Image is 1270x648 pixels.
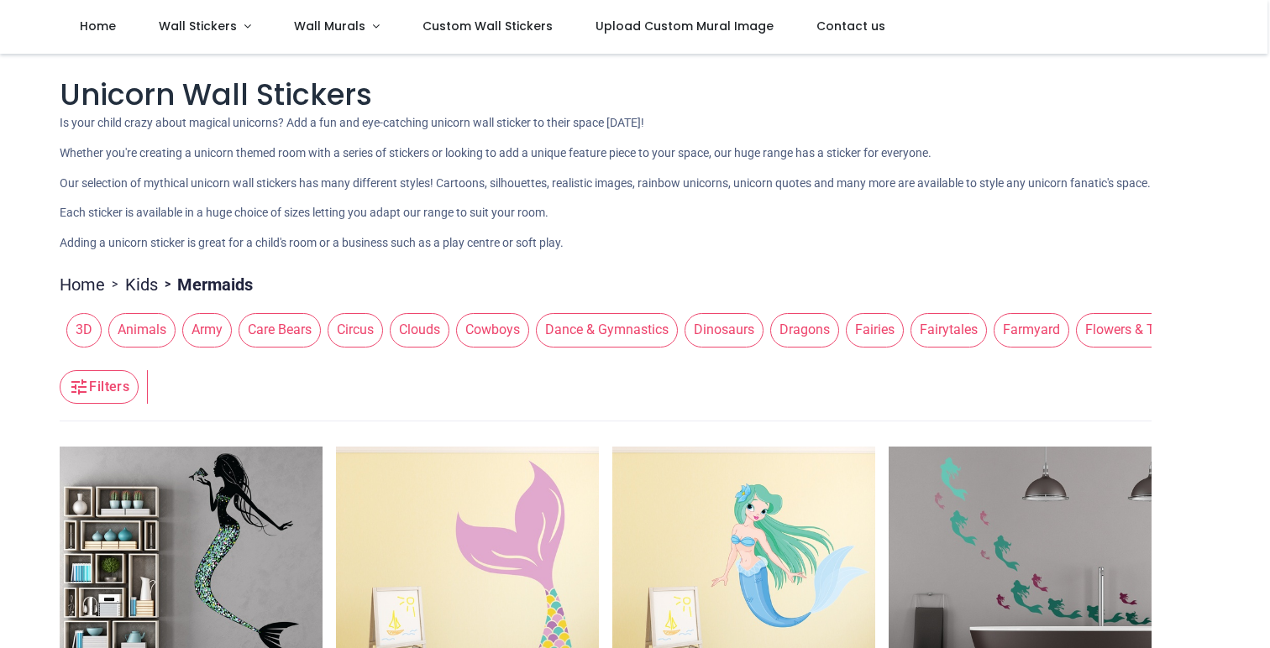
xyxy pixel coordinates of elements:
[678,313,764,347] button: Dinosaurs
[685,313,764,347] span: Dinosaurs
[994,313,1069,347] span: Farmyard
[536,313,678,347] span: Dance & Gymnastics
[176,313,232,347] button: Army
[60,74,1210,115] h1: Unicorn Wall Stickers
[232,313,321,347] button: Care Bears
[839,313,904,347] button: Fairies
[108,313,176,347] span: Animals
[846,313,904,347] span: Fairies
[911,313,987,347] span: Fairytales
[60,235,1210,252] p: Adding a unicorn sticker is great for a child's room or a business such as a play centre or soft ...
[390,313,449,347] span: Clouds
[239,313,321,347] span: Care Bears
[1076,313,1188,347] span: Flowers & Trees
[182,313,232,347] span: Army
[904,313,987,347] button: Fairytales
[764,313,839,347] button: Dragons
[66,313,102,347] span: 3D
[1069,313,1188,347] button: Flowers & Trees
[294,18,365,34] span: Wall Murals
[158,273,253,296] li: Mermaids
[60,205,1210,222] p: Each sticker is available in a huge choice of sizes letting you adapt our range to suit your room.
[159,18,237,34] span: Wall Stickers
[158,276,177,293] span: >
[60,313,102,347] button: 3D
[60,175,1210,192] p: Our selection of mythical unicorn wall stickers has many different styles! Cartoons, silhouettes,...
[383,313,449,347] button: Clouds
[60,115,1210,132] p: Is your child crazy about magical unicorns? Add a fun and eye-catching unicorn wall sticker to th...
[60,370,139,404] button: Filters
[125,273,158,296] a: Kids
[422,18,553,34] span: Custom Wall Stickers
[328,313,383,347] span: Circus
[529,313,678,347] button: Dance & Gymnastics
[102,313,176,347] button: Animals
[321,313,383,347] button: Circus
[60,273,105,296] a: Home
[816,18,885,34] span: Contact us
[105,276,125,293] span: >
[456,313,529,347] span: Cowboys
[60,145,1210,162] p: Whether you're creating a unicorn themed room with a series of stickers or looking to add a uniqu...
[449,313,529,347] button: Cowboys
[596,18,774,34] span: Upload Custom Mural Image
[80,18,116,34] span: Home
[770,313,839,347] span: Dragons
[987,313,1069,347] button: Farmyard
